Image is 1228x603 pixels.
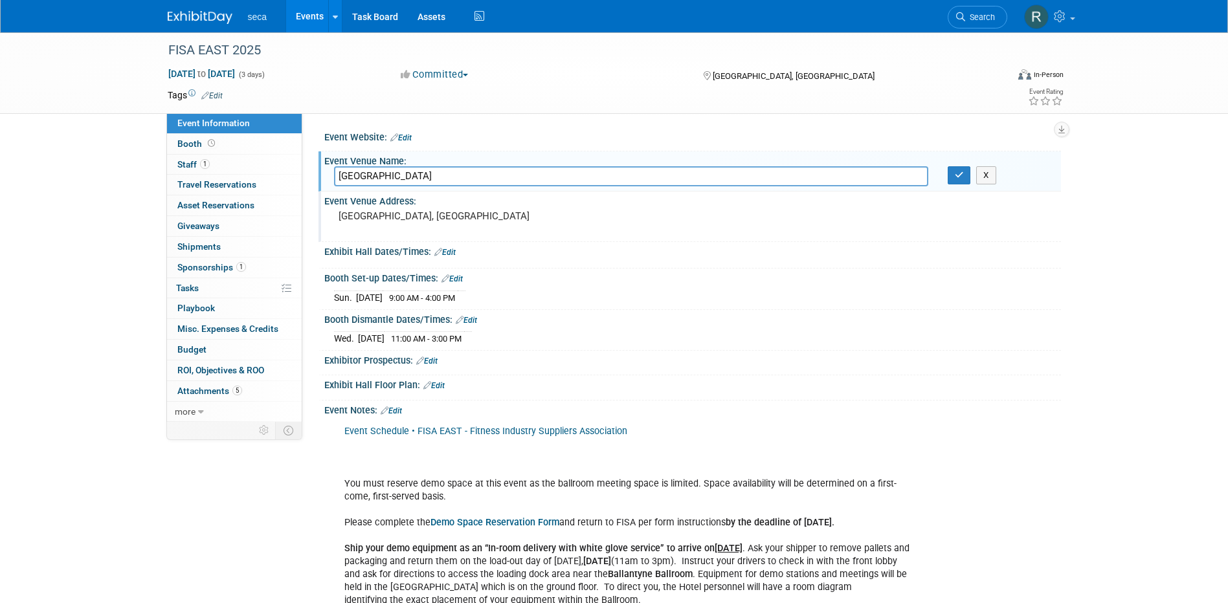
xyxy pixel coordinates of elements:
[434,248,456,257] a: Edit
[931,67,1064,87] div: Event Format
[177,138,218,149] span: Booth
[356,291,383,304] td: [DATE]
[390,133,412,142] a: Edit
[1018,69,1031,80] img: Format-Inperson.png
[177,344,207,355] span: Budget
[804,517,834,528] b: [DATE].
[177,262,246,272] span: Sponsorships
[236,262,246,272] span: 1
[177,221,219,231] span: Giveaways
[167,402,302,422] a: more
[200,159,210,169] span: 1
[167,216,302,236] a: Giveaways
[381,406,402,415] a: Edit
[396,68,473,82] button: Committed
[175,406,195,417] span: more
[738,517,801,528] b: the deadline of
[275,422,302,439] td: Toggle Event Tabs
[195,69,208,79] span: to
[167,195,302,215] a: Asset Reservations
[324,310,1061,327] div: Booth Dismantle Dates/Times:
[167,237,302,257] a: Shipments
[324,375,1061,392] div: Exhibit Hall Floor Plan:
[177,303,215,313] span: Playbook
[948,6,1007,28] a: Search
[177,386,242,396] span: Attachments
[358,332,385,345] td: [DATE]
[608,569,693,580] b: Ballantyne Ballroom
[168,89,223,102] td: Tags
[339,210,617,222] pre: [GEOGRAPHIC_DATA], [GEOGRAPHIC_DATA]
[176,283,199,293] span: Tasks
[168,11,232,24] img: ExhibitDay
[324,151,1061,168] div: Event Venue Name:
[168,68,236,80] span: [DATE] [DATE]
[715,543,742,554] u: [DATE]
[167,113,302,133] a: Event Information
[391,334,462,344] span: 11:00 AM - 3:00 PM
[1033,70,1064,80] div: In-Person
[177,118,250,128] span: Event Information
[177,200,254,210] span: Asset Reservations
[324,127,1061,144] div: Event Website:
[167,340,302,360] a: Budget
[726,517,735,528] b: by
[713,71,875,81] span: [GEOGRAPHIC_DATA], [GEOGRAPHIC_DATA]
[416,356,438,366] a: Edit
[167,175,302,195] a: Travel Reservations
[324,351,1061,367] div: Exhibitor Prospectus:
[389,293,455,303] span: 9:00 AM - 4:00 PM
[167,319,302,339] a: Misc. Expenses & Credits
[232,386,242,395] span: 5
[324,242,1061,259] div: Exhibit Hall Dates/Times:
[456,316,477,325] a: Edit
[965,12,995,22] span: Search
[238,71,265,79] span: (3 days)
[441,274,463,283] a: Edit
[334,291,356,304] td: Sun.
[253,422,276,439] td: Personalize Event Tab Strip
[167,278,302,298] a: Tasks
[1024,5,1049,29] img: Rachel Jordan
[205,138,218,148] span: Booth not reserved yet
[167,134,302,154] a: Booth
[177,365,264,375] span: ROI, Objectives & ROO
[324,269,1061,285] div: Booth Set-up Dates/Times:
[177,241,221,252] span: Shipments
[167,360,302,380] a: ROI, Objectives & ROO
[177,159,210,170] span: Staff
[423,381,445,390] a: Edit
[167,381,302,401] a: Attachments5
[324,192,1061,208] div: Event Venue Address:
[1028,89,1063,95] div: Event Rating
[167,155,302,175] a: Staff1
[164,39,988,62] div: FISA EAST 2025
[248,12,267,22] span: seca
[344,426,627,437] a: Event Schedule • FISA EAST - Fitness Industry Suppliers Association
[334,332,358,345] td: Wed.
[324,400,1061,417] div: Event Notes:
[177,179,256,190] span: Travel Reservations
[976,166,996,184] button: X
[430,517,559,528] a: Demo Space Reservation Form
[386,543,742,554] b: demo equipment as an “In-room delivery with white glove service” to arrive on
[167,258,302,278] a: Sponsorships1
[583,556,611,567] b: [DATE]
[344,543,384,554] b: Ship your
[177,323,278,334] span: Misc. Expenses & Credits
[167,298,302,318] a: Playbook
[201,91,223,100] a: Edit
